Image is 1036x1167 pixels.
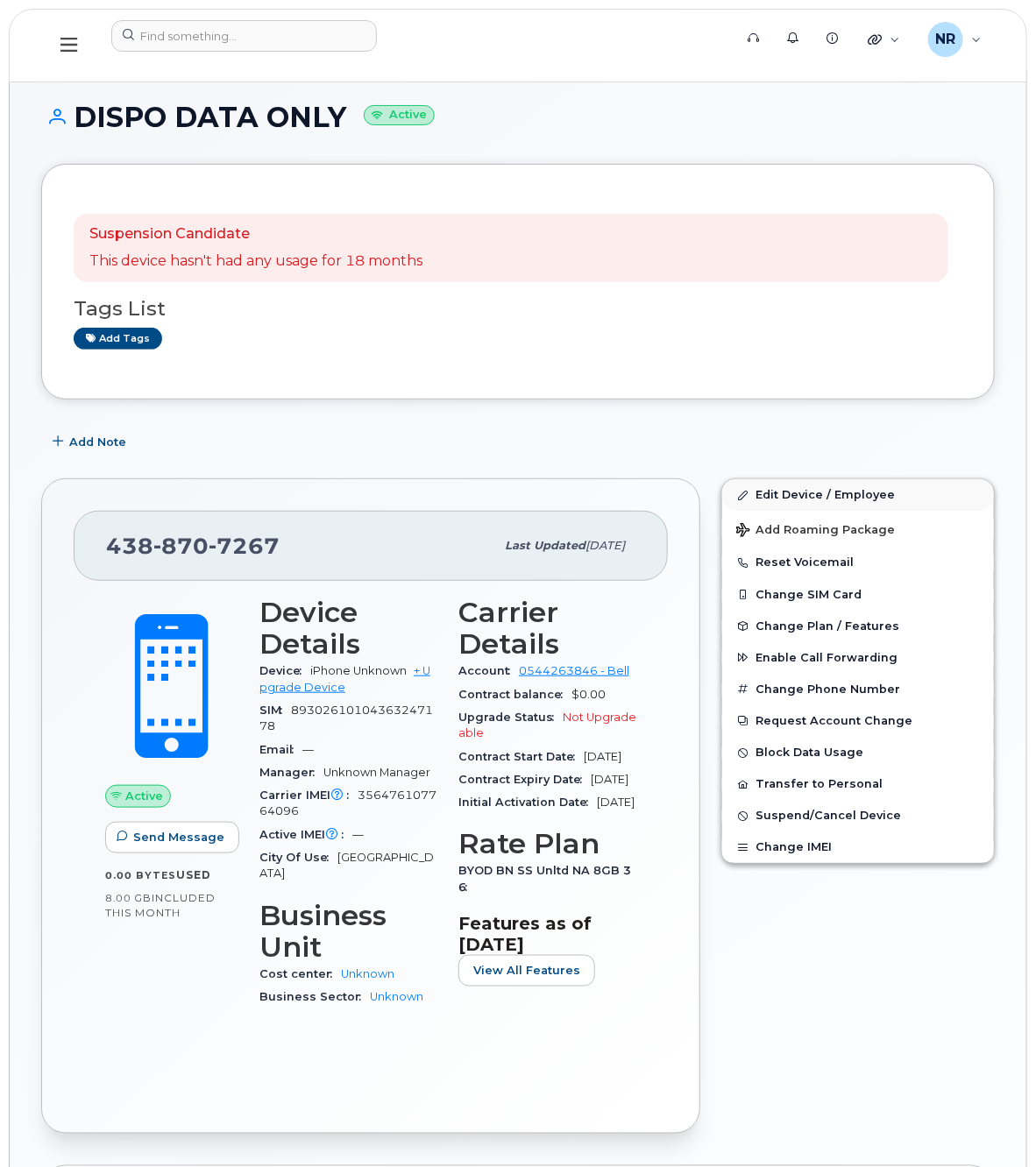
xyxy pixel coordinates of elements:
[105,869,176,881] span: 0.00 Bytes
[259,743,302,756] span: Email
[302,743,314,756] span: —
[259,597,437,660] h3: Device Details
[722,705,994,737] button: Request Account Change
[370,990,423,1003] a: Unknown
[133,829,224,845] span: Send Message
[458,828,636,859] h3: Rate Plan
[125,788,163,804] span: Active
[458,750,584,763] span: Contract Start Date
[106,533,280,559] span: 438
[722,768,994,800] button: Transfer to Personal
[259,851,337,864] span: City Of Use
[259,704,433,732] span: 89302610104363247178
[74,298,962,320] h3: Tags List
[722,737,994,768] button: Block Data Usage
[259,704,291,717] span: SIM
[722,831,994,863] button: Change IMEI
[458,597,636,660] h3: Carrier Details
[89,224,422,244] p: Suspension Candidate
[756,619,899,633] span: Change Plan / Features
[722,479,994,511] a: Edit Device / Employee
[722,511,994,547] button: Add Roaming Package
[597,796,635,809] span: [DATE]
[458,913,636,955] h3: Features as of [DATE]
[259,967,341,980] span: Cost center
[722,642,994,674] button: Enable Call Forwarding
[341,967,394,980] a: Unknown
[69,434,126,450] span: Add Note
[458,688,571,701] span: Contract balance
[722,579,994,611] button: Change SIM Card
[259,990,370,1003] span: Business Sector
[364,105,435,125] small: Active
[105,822,239,853] button: Send Message
[310,664,407,677] span: iPhone Unknown
[722,800,994,831] button: Suspend/Cancel Device
[41,102,995,132] h1: DISPO DATA ONLY
[176,868,211,881] span: used
[259,664,430,693] a: + Upgrade Device
[323,766,430,779] span: Unknown Manager
[259,664,310,677] span: Device
[259,900,437,963] h3: Business Unit
[722,547,994,578] button: Reset Voicemail
[153,533,209,559] span: 870
[585,539,625,552] span: [DATE]
[105,892,152,904] span: 8.00 GB
[458,773,591,786] span: Contract Expiry Date
[591,773,628,786] span: [DATE]
[89,251,422,272] p: This device hasn't had any usage for 18 months
[259,789,358,802] span: Carrier IMEI
[473,962,580,979] span: View All Features
[259,851,434,880] span: [GEOGRAPHIC_DATA]
[209,533,280,559] span: 7267
[756,810,901,823] span: Suspend/Cancel Device
[259,828,352,841] span: Active IMEI
[584,750,621,763] span: [DATE]
[458,955,595,987] button: View All Features
[519,664,629,677] a: 0544263846 - Bell
[722,611,994,642] button: Change Plan / Features
[505,539,585,552] span: Last updated
[571,688,606,701] span: $0.00
[458,864,631,893] span: BYOD BN SS Unltd NA 8GB 36
[458,796,597,809] span: Initial Activation Date
[458,711,563,724] span: Upgrade Status
[458,664,519,677] span: Account
[722,674,994,705] button: Change Phone Number
[105,891,216,920] span: included this month
[756,651,898,664] span: Enable Call Forwarding
[736,523,895,540] span: Add Roaming Package
[41,426,141,457] button: Add Note
[352,828,364,841] span: —
[259,766,323,779] span: Manager
[74,328,162,350] a: Add tags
